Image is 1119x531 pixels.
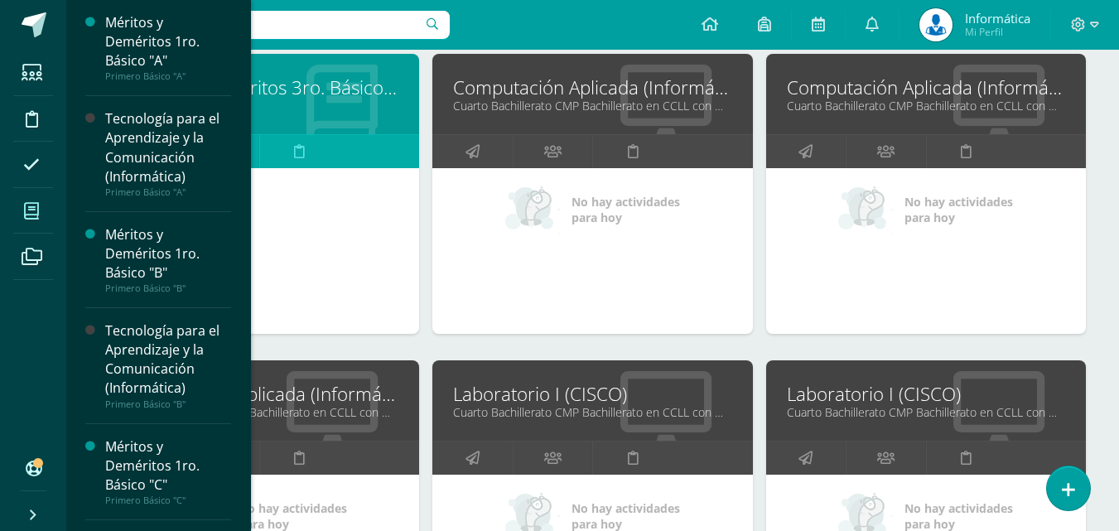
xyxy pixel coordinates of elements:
div: Tecnología para el Aprendizaje y la Comunicación (Informática) [105,321,231,398]
div: Primero Básico "B" [105,282,231,294]
a: Computación Aplicada (Informática) [453,75,731,100]
div: Méritos y Deméritos 1ro. Básico "B" [105,225,231,282]
a: Cuarto Bachillerato CMP Bachillerato en CCLL con Orientación en Computación "C" [453,98,731,113]
div: Primero Básico "A" [105,70,231,82]
a: Tecnología para el Aprendizaje y la Comunicación (Informática)Primero Básico "A" [105,109,231,197]
a: Cuarto Bachillerato CMP Bachillerato en CCLL con Orientación en Computación "E" [120,404,398,420]
a: Computación Aplicada (Informática) [787,75,1065,100]
a: Tercero Básico "D" [120,98,398,113]
a: Méritos y Deméritos 1ro. Básico "C"Primero Básico "C" [105,437,231,506]
span: Mi Perfil [965,25,1030,39]
a: Conducta [124,215,396,229]
div: Próximas actividades: [124,185,394,202]
img: no_activities_small.png [838,185,893,234]
div: Primero Básico "C" [105,495,231,506]
img: no_activities_small.png [505,185,560,234]
a: Méritos y Deméritos 1ro. Básico "B"Primero Básico "B" [105,225,231,294]
a: Cuarto Bachillerato CMP Bachillerato en CCLL con Orientación en Computación "D" [787,404,1065,420]
span: Informática [965,10,1030,27]
div: Primero Básico "A" [105,186,231,198]
a: Tecnología para el Aprendizaje y la Comunicación (Informática)Primero Básico "B" [105,321,231,409]
a: Cuarto Bachillerato CMP Bachillerato en CCLL con Orientación en Computación "C" [453,404,731,420]
a: Méritos y Deméritos 1ro. Básico "A"Primero Básico "A" [105,13,231,82]
img: da59f6ea21f93948affb263ca1346426.png [919,8,953,41]
a: Méritos y Deméritos 3ro. Básico "D" [120,75,398,100]
div: Tecnología para el Aprendizaje y la Comunicación (Informática) [105,109,231,186]
div: Méritos y Deméritos 1ro. Básico "C" [105,437,231,495]
a: Laboratorio I (CISCO) [787,381,1065,407]
span: No hay actividades para hoy [572,194,680,225]
span: No hay actividades para hoy [904,194,1013,225]
input: Busca un usuario... [77,11,450,39]
a: Laboratorio I (CISCO) [453,381,731,407]
div: Primero Básico "B" [105,398,231,410]
a: Cuarto Bachillerato CMP Bachillerato en CCLL con Orientación en Computación "D" [787,98,1065,113]
a: Computación Aplicada (Informática) [120,381,398,407]
div: Méritos y Deméritos 1ro. Básico "A" [105,13,231,70]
